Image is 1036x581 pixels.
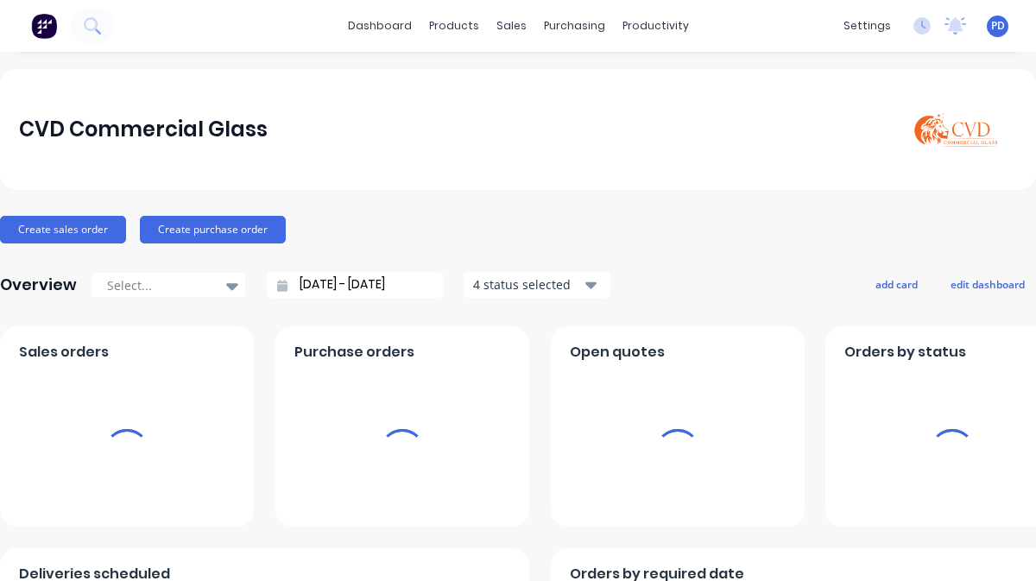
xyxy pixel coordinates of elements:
span: Purchase orders [294,342,414,363]
span: Orders by status [844,342,966,363]
button: add card [864,273,929,295]
a: dashboard [339,13,420,39]
img: CVD Commercial Glass [896,85,1017,175]
span: Open quotes [570,342,665,363]
div: settings [835,13,900,39]
div: 4 status selected [473,275,582,294]
div: products [420,13,488,39]
img: Factory [31,13,57,39]
div: CVD Commercial Glass [19,112,268,147]
div: sales [488,13,535,39]
button: edit dashboard [939,273,1036,295]
button: Create purchase order [140,216,286,243]
div: purchasing [535,13,614,39]
div: productivity [614,13,698,39]
button: 4 status selected [464,272,610,298]
span: Sales orders [19,342,109,363]
span: PD [991,18,1005,34]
